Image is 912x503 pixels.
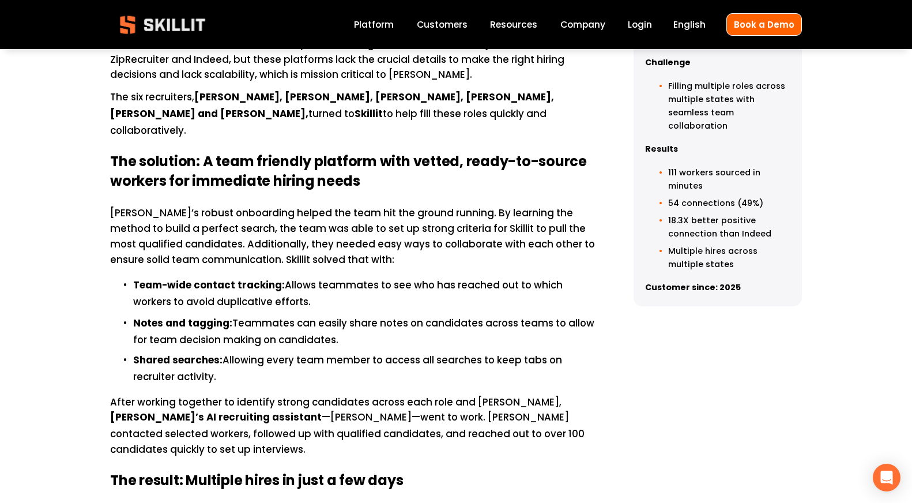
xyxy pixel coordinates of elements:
[110,89,598,138] p: The six recruiters, turned to to help fill these roles quickly and collaboratively.
[354,17,394,32] a: Platform
[133,277,598,311] p: Allows teammates to see who has reached out to which workers to avoid duplicative efforts.
[133,277,285,294] strong: Team-wide contact tracking:
[110,205,598,268] p: [PERSON_NAME]’s robust onboarding helped the team hit the ground running. By learning the method ...
[628,17,652,32] a: Login
[490,17,537,32] a: folder dropdown
[133,352,223,369] strong: Shared searches:
[645,142,678,157] strong: Results
[673,17,706,32] div: language picker
[645,56,691,70] strong: Challenge
[645,281,741,295] strong: Customer since: 2025
[417,17,468,32] a: Customers
[673,18,706,31] span: English
[668,245,760,270] span: Multiple hires across multiple states
[668,197,763,209] span: 54 connections (49%)
[110,395,598,458] p: After working together to identify strong candidates across each role and [PERSON_NAME], —[PERSON...
[110,151,590,194] strong: The solution: A team friendly platform with vetted, ready-to-source workers for immediate hiring ...
[560,17,605,32] a: Company
[110,470,403,494] strong: The result: Multiple hires in just a few days
[110,410,322,426] strong: [PERSON_NAME]’s AI recruiting assistant
[183,3,394,20] strong: heavy equipment operators & mechanics
[110,7,215,42] img: Skillit
[133,316,232,332] strong: Notes and tagging:
[110,89,556,123] strong: [PERSON_NAME], [PERSON_NAME], [PERSON_NAME], [PERSON_NAME], [PERSON_NAME] and [PERSON_NAME],
[668,215,771,239] span: 18.3X better positive connection than Indeed
[133,316,598,348] p: Teammates can easily share notes on candidates across teams to allow for team decision making on ...
[133,352,598,385] p: Allowing every team member to access all searches to keep tabs on recruiter activity.
[355,106,383,123] strong: Skillit
[490,18,537,31] span: Resources
[668,80,787,132] span: Filling multiple roles across multiple states with seamless team collaboration
[873,464,900,491] div: Open Intercom Messenger
[668,167,763,192] span: 111 workers sourced in minutes
[726,13,802,36] a: Book a Demo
